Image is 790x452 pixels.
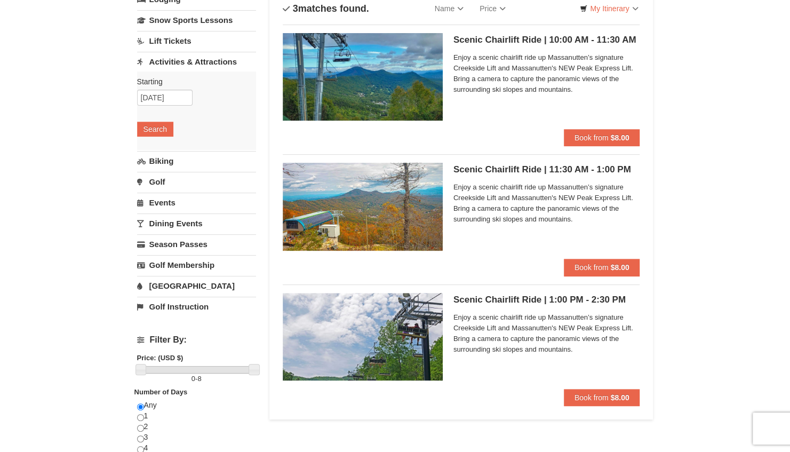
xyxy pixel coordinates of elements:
[137,297,256,316] a: Golf Instruction
[453,312,640,355] span: Enjoy a scenic chairlift ride up Massanutten’s signature Creekside Lift and Massanutten's NEW Pea...
[610,133,629,142] strong: $8.00
[137,31,256,51] a: Lift Tickets
[283,3,369,14] h4: matches found.
[574,393,609,402] span: Book from
[137,52,256,72] a: Activities & Attractions
[137,193,256,212] a: Events
[293,3,298,14] span: 3
[137,354,183,362] strong: Price: (USD $)
[137,213,256,233] a: Dining Events
[453,182,640,225] span: Enjoy a scenic chairlift ride up Massanutten’s signature Creekside Lift and Massanutten's NEW Pea...
[134,388,188,396] strong: Number of Days
[610,393,629,402] strong: $8.00
[137,255,256,275] a: Golf Membership
[453,52,640,95] span: Enjoy a scenic chairlift ride up Massanutten’s signature Creekside Lift and Massanutten's NEW Pea...
[137,374,256,384] label: -
[197,375,201,383] span: 8
[137,10,256,30] a: Snow Sports Lessons
[574,263,609,272] span: Book from
[137,276,256,296] a: [GEOGRAPHIC_DATA]
[137,234,256,254] a: Season Passes
[453,295,640,305] h5: Scenic Chairlift Ride | 1:00 PM - 2:30 PM
[610,263,629,272] strong: $8.00
[137,122,173,137] button: Search
[283,293,443,380] img: 24896431-9-664d1467.jpg
[191,375,195,383] span: 0
[574,133,609,142] span: Book from
[283,33,443,121] img: 24896431-1-a2e2611b.jpg
[564,259,640,276] button: Book from $8.00
[137,335,256,345] h4: Filter By:
[137,172,256,192] a: Golf
[573,1,645,17] a: My Itinerary
[453,35,640,45] h5: Scenic Chairlift Ride | 10:00 AM - 11:30 AM
[137,151,256,171] a: Biking
[453,164,640,175] h5: Scenic Chairlift Ride | 11:30 AM - 1:00 PM
[283,163,443,250] img: 24896431-13-a88f1aaf.jpg
[137,76,248,87] label: Starting
[564,129,640,146] button: Book from $8.00
[564,389,640,406] button: Book from $8.00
